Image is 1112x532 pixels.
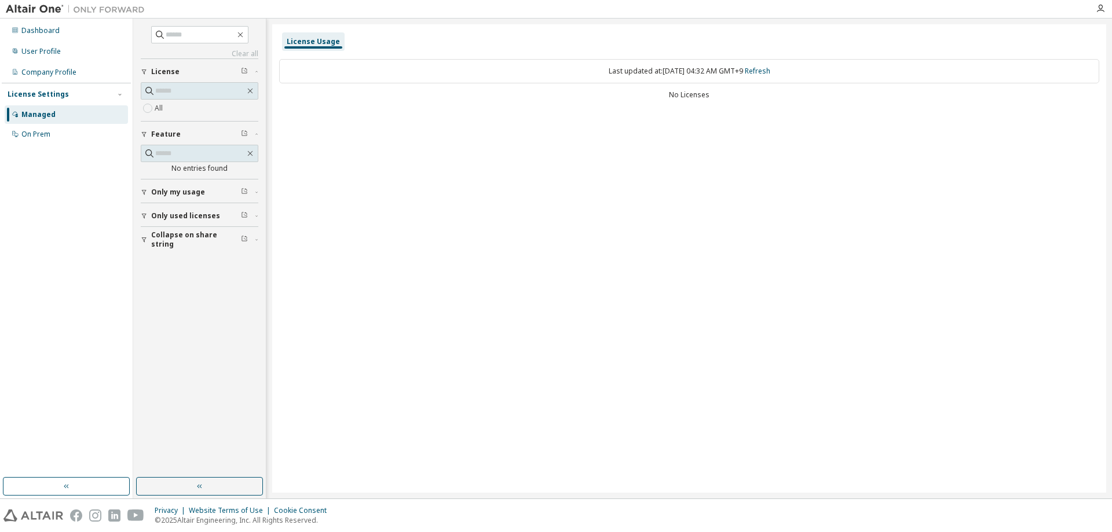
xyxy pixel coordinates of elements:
[287,37,340,46] div: License Usage
[274,506,334,515] div: Cookie Consent
[141,59,258,85] button: License
[279,59,1099,83] div: Last updated at: [DATE] 04:32 AM GMT+9
[141,122,258,147] button: Feature
[141,203,258,229] button: Only used licenses
[155,515,334,525] p: © 2025 Altair Engineering, Inc. All Rights Reserved.
[151,230,241,249] span: Collapse on share string
[21,26,60,35] div: Dashboard
[21,68,76,77] div: Company Profile
[108,509,120,522] img: linkedin.svg
[21,130,50,139] div: On Prem
[70,509,82,522] img: facebook.svg
[151,67,180,76] span: License
[241,130,248,139] span: Clear filter
[141,49,258,58] a: Clear all
[21,110,56,119] div: Managed
[155,101,165,115] label: All
[151,130,181,139] span: Feature
[89,509,101,522] img: instagram.svg
[155,506,189,515] div: Privacy
[279,90,1099,100] div: No Licenses
[141,164,258,173] div: No entries found
[141,227,258,252] button: Collapse on share string
[241,67,248,76] span: Clear filter
[8,90,69,99] div: License Settings
[241,235,248,244] span: Clear filter
[241,211,248,221] span: Clear filter
[241,188,248,197] span: Clear filter
[151,211,220,221] span: Only used licenses
[21,47,61,56] div: User Profile
[189,506,274,515] div: Website Terms of Use
[3,509,63,522] img: altair_logo.svg
[745,66,770,76] a: Refresh
[127,509,144,522] img: youtube.svg
[151,188,205,197] span: Only my usage
[141,179,258,205] button: Only my usage
[6,3,151,15] img: Altair One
